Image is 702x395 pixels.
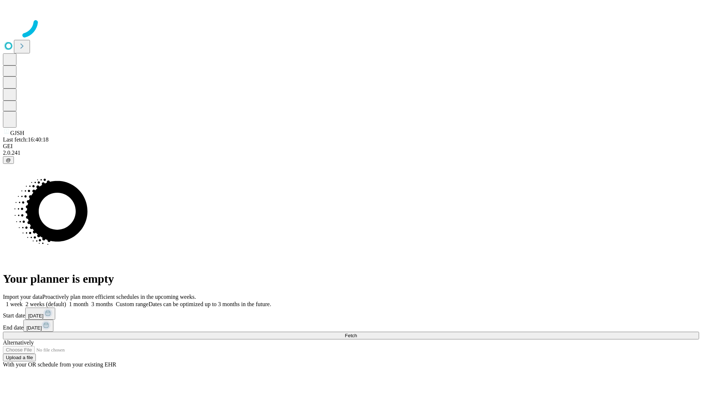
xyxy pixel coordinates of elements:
[28,313,44,319] span: [DATE]
[116,301,148,307] span: Custom range
[3,320,699,332] div: End date
[23,320,53,332] button: [DATE]
[25,308,55,320] button: [DATE]
[3,361,116,368] span: With your OR schedule from your existing EHR
[3,143,699,150] div: GEI
[345,333,357,338] span: Fetch
[69,301,88,307] span: 1 month
[91,301,113,307] span: 3 months
[3,150,699,156] div: 2.0.241
[10,130,24,136] span: GJSH
[3,272,699,286] h1: Your planner is empty
[42,294,196,300] span: Proactively plan more efficient schedules in the upcoming weeks.
[3,294,42,300] span: Import your data
[3,332,699,339] button: Fetch
[6,301,23,307] span: 1 week
[6,157,11,163] span: @
[26,301,66,307] span: 2 weeks (default)
[3,354,36,361] button: Upload a file
[3,136,49,143] span: Last fetch: 16:40:18
[3,308,699,320] div: Start date
[148,301,271,307] span: Dates can be optimized up to 3 months in the future.
[3,156,14,164] button: @
[3,339,34,346] span: Alternatively
[26,325,42,331] span: [DATE]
